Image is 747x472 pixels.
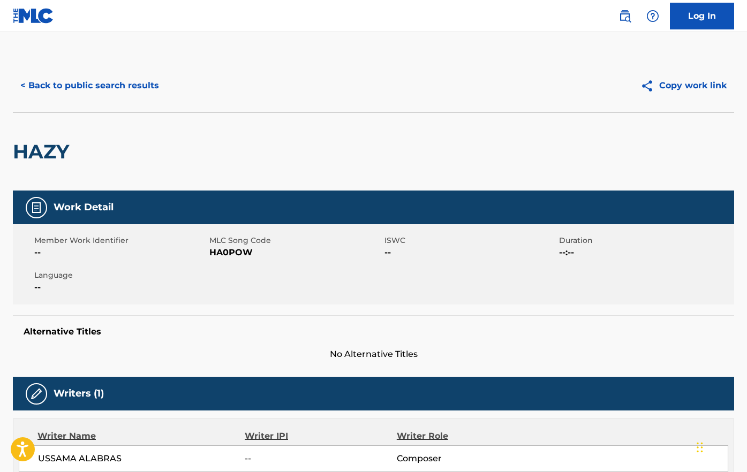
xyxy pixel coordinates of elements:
[13,348,734,361] span: No Alternative Titles
[34,246,207,259] span: --
[13,8,54,24] img: MLC Logo
[618,10,631,22] img: search
[397,430,535,443] div: Writer Role
[384,246,557,259] span: --
[34,235,207,246] span: Member Work Identifier
[397,452,535,465] span: Composer
[670,3,734,29] a: Log In
[642,5,663,27] div: Help
[559,235,731,246] span: Duration
[37,430,245,443] div: Writer Name
[13,72,167,99] button: < Back to public search results
[559,246,731,259] span: --:--
[384,235,557,246] span: ISWC
[633,72,734,99] button: Copy work link
[646,10,659,22] img: help
[54,387,104,400] h5: Writers (1)
[245,452,396,465] span: --
[38,452,245,465] span: USSAMA ALABRAS
[693,421,747,472] iframe: Chat Widget
[34,270,207,281] span: Language
[30,201,43,214] img: Work Detail
[209,246,382,259] span: HA0POW
[245,430,397,443] div: Writer IPI
[697,431,703,463] div: Drag
[614,5,636,27] a: Public Search
[54,201,114,214] h5: Work Detail
[209,235,382,246] span: MLC Song Code
[640,79,659,93] img: Copy work link
[13,140,74,164] h2: HAZY
[34,281,207,294] span: --
[30,387,43,400] img: Writers
[24,326,723,337] h5: Alternative Titles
